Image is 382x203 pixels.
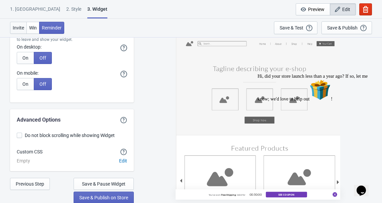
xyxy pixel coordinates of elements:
button: Save & Pause Widget [74,178,134,190]
button: On [17,78,34,90]
span: Off [39,55,46,61]
span: Save & Pause Widget [82,181,125,187]
span: On [22,81,28,87]
span: Invite [13,25,24,30]
button: See Coupon [266,192,307,197]
button: Off [34,52,52,64]
button: Preview [296,3,330,15]
span: Preview [308,7,324,12]
div: 1. [GEOGRAPHIC_DATA] [10,6,60,17]
span: Previous Step [16,181,44,187]
div: Empty [17,158,30,164]
div: 3. Widget [87,6,107,18]
span: Off [39,81,46,87]
button: Reminder [39,22,64,34]
button: Previous Step [10,178,50,190]
span: Save & Publish on Store [79,195,128,200]
span: Free Shipping [221,193,236,196]
button: Edit [116,155,130,167]
label: On mobile: [17,70,38,76]
div: Hi, did your store launch less than a year ago? If so, let me know; we'd love to help out🎁! [3,3,123,31]
img: :gift: [55,8,76,29]
span: Hi, did your store launch less than a year ago? If so, let me know; we'd love to help out ! [3,3,113,30]
div: Save & Publish [327,25,358,30]
span: Edit [342,7,350,12]
div: Save & Test [280,25,303,30]
label: On desktop: [17,44,41,50]
span: On [22,55,28,61]
div: 00:30:00 [245,192,266,197]
span: Reminder [42,25,62,30]
iframe: chat widget [255,71,375,173]
button: Win [26,22,39,34]
button: Off [34,78,52,90]
span: , Valid for [236,193,245,196]
button: Save & Publish [321,21,372,34]
iframe: chat widget [354,176,375,196]
span: You've won [209,193,220,196]
span: Do not block scrolling while showing Widget [25,132,115,139]
button: Edit [330,3,356,15]
span: Edit [119,158,127,163]
button: Invite [10,22,27,34]
button: Save & Test [274,21,317,34]
button: On [17,52,34,64]
div: Advanced Options [17,116,61,124]
div: 2 . Style [66,6,81,17]
span: Win [29,25,37,30]
div: Custom CSS [17,148,42,155]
